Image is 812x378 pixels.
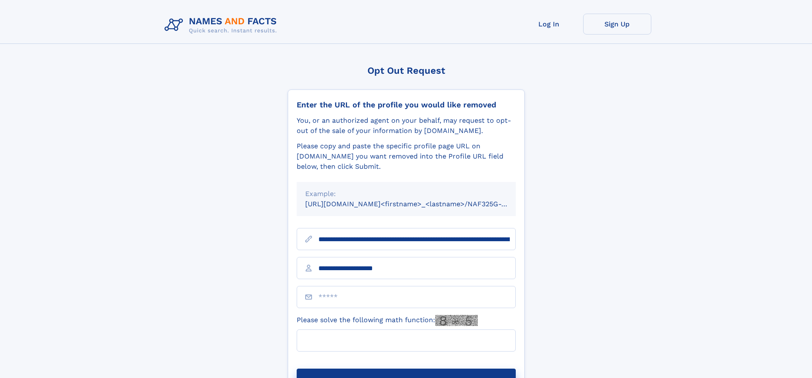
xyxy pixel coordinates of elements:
[297,115,516,136] div: You, or an authorized agent on your behalf, may request to opt-out of the sale of your informatio...
[583,14,651,35] a: Sign Up
[297,100,516,110] div: Enter the URL of the profile you would like removed
[305,200,532,208] small: [URL][DOMAIN_NAME]<firstname>_<lastname>/NAF325G-xxxxxxxx
[305,189,507,199] div: Example:
[297,315,478,326] label: Please solve the following math function:
[515,14,583,35] a: Log In
[161,14,284,37] img: Logo Names and Facts
[288,65,525,76] div: Opt Out Request
[297,141,516,172] div: Please copy and paste the specific profile page URL on [DOMAIN_NAME] you want removed into the Pr...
